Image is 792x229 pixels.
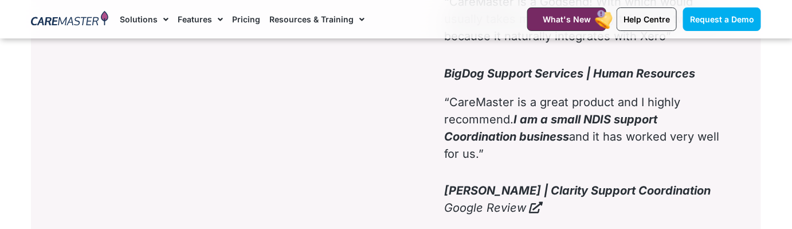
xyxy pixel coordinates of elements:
span: Request a Demo [690,14,754,24]
p: “CareMaster is a great product and I highly recommend. and it has worked very well for us.” [445,94,724,162]
span: Help Centre [624,14,670,24]
a: Help Centre [617,7,677,31]
span: What's New [543,14,591,24]
a: Google Review [445,201,541,215]
img: CareMaster Logo [31,11,108,28]
a: What's New [527,7,606,31]
strong: I am a small NDIS support Coordination business [445,112,658,143]
b: [PERSON_NAME] | Clarity Support Coordination [445,184,711,197]
b: BigDog Support Services | Human Resources [445,67,696,80]
a: Request a Demo [683,7,761,31]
